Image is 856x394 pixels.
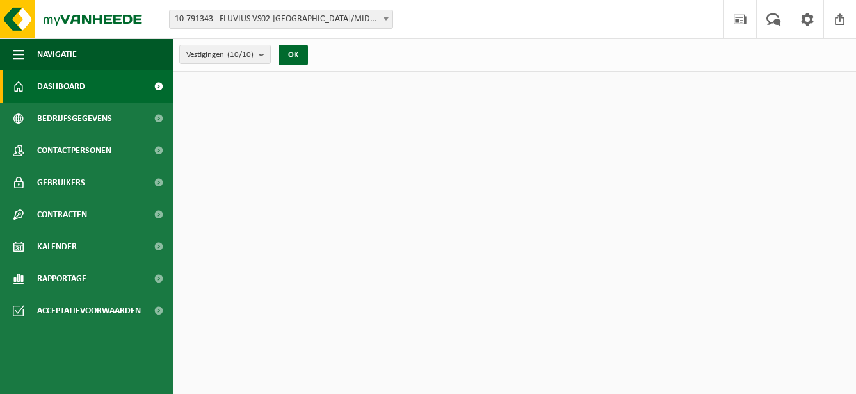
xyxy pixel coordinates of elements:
span: 10-791343 - FLUVIUS VS02-BRUGGE/MIDDENKUST [170,10,392,28]
span: Navigatie [37,38,77,70]
span: Acceptatievoorwaarden [37,295,141,327]
span: Dashboard [37,70,85,103]
span: Rapportage [37,263,86,295]
span: Contactpersonen [37,135,111,167]
button: Vestigingen(10/10) [179,45,271,64]
span: Gebruikers [37,167,85,199]
span: Bedrijfsgegevens [37,103,112,135]
button: OK [279,45,308,65]
span: Contracten [37,199,87,231]
span: Vestigingen [186,45,254,65]
count: (10/10) [227,51,254,59]
span: 10-791343 - FLUVIUS VS02-BRUGGE/MIDDENKUST [169,10,393,29]
span: Kalender [37,231,77,263]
